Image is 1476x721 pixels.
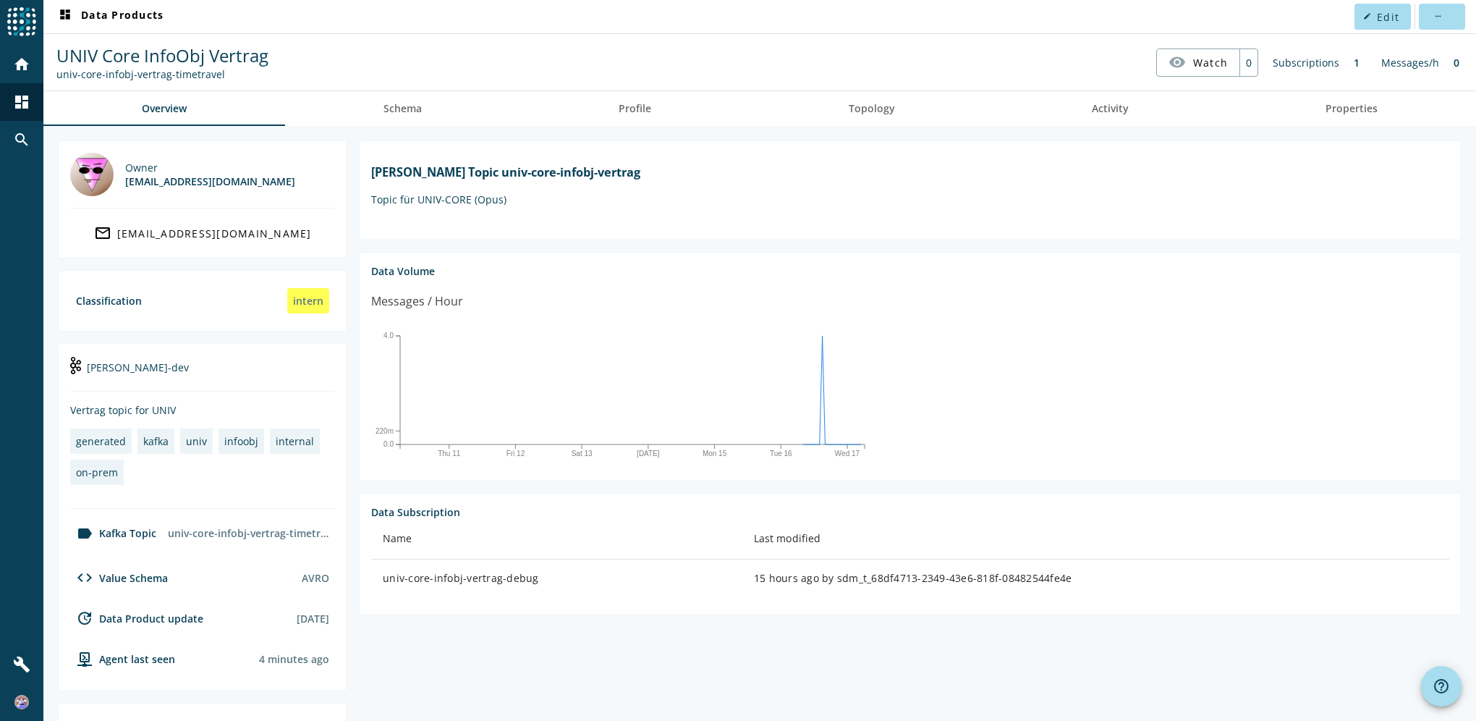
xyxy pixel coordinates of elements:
text: 220m [376,426,394,434]
text: 0.0 [383,440,394,448]
span: Data Products [56,8,164,25]
div: Value Schema [70,569,168,586]
h1: [PERSON_NAME] Topic univ-core-infobj-vertrag [371,164,1449,180]
mat-icon: label [76,525,93,542]
span: Schema [383,104,422,114]
text: Thu 11 [438,450,461,458]
text: Wed 17 [835,450,860,458]
mat-icon: update [76,610,93,627]
text: Sat 13 [572,450,593,458]
div: Classification [76,294,142,308]
div: Data Subscription [371,505,1449,519]
div: Data Product update [70,610,203,627]
mat-icon: home [13,56,30,73]
div: agent-env-test [70,650,175,667]
div: univ-core-infobj-vertrag-debug [383,571,731,586]
button: Edit [1354,4,1411,30]
mat-icon: visibility [1168,54,1186,71]
div: generated [76,434,126,448]
mat-icon: search [13,131,30,148]
div: AVRO [302,571,329,585]
p: Topic für UNIV-CORE (Opus) [371,193,1449,206]
span: Edit [1377,10,1399,24]
text: Fri 12 [506,450,525,458]
img: phoenix@mobi.ch [70,153,114,196]
mat-icon: edit [1363,12,1371,20]
span: Activity [1092,104,1129,114]
span: Topology [849,104,895,114]
div: intern [287,288,329,313]
text: 4.0 [383,332,394,340]
div: Agents typically reports every 15min to 1h [259,652,329,666]
div: Kafka Topic: univ-core-infobj-vertrag-timetravel [56,67,268,81]
mat-icon: dashboard [13,93,30,111]
span: UNIV Core InfoObj Vertrag [56,43,268,67]
div: infoobj [224,434,258,448]
div: univ-core-infobj-vertrag-timetravel [162,520,335,546]
button: Watch [1157,49,1239,75]
mat-icon: mail_outline [94,224,111,242]
mat-icon: more_horiz [1433,12,1441,20]
img: spoud-logo.svg [7,7,36,36]
div: Vertrag topic for UNIV [70,403,335,417]
div: kafka [143,434,169,448]
span: Profile [619,104,651,114]
mat-icon: code [76,569,93,586]
div: 0 [1446,49,1467,77]
div: [EMAIL_ADDRESS][DOMAIN_NAME] [125,174,295,188]
div: Owner [125,161,295,174]
th: Name [371,519,742,560]
div: on-prem [76,465,118,479]
img: kafka-dev [70,357,81,374]
text: [DATE] [637,450,660,458]
div: Subscriptions [1265,49,1346,77]
mat-icon: dashboard [56,8,74,25]
div: Data Volume [371,264,1449,278]
img: 798d10c5a9f2a3eb89799e06e38493cd [14,695,29,709]
div: [PERSON_NAME]-dev [70,355,335,392]
mat-icon: help_outline [1433,678,1450,695]
div: [DATE] [297,612,329,625]
text: Mon 15 [703,450,727,458]
div: 0 [1239,49,1257,76]
div: univ [186,434,207,448]
mat-icon: build [13,656,30,673]
td: 15 hours ago by sdm_t_68df4713-2349-43e6-818f-08482544fe4e [742,560,1449,597]
a: [EMAIL_ADDRESS][DOMAIN_NAME] [70,220,335,246]
div: Messages/h [1374,49,1446,77]
div: [EMAIL_ADDRESS][DOMAIN_NAME] [117,227,312,240]
div: Messages / Hour [371,292,463,311]
span: Watch [1193,50,1228,75]
span: Properties [1326,104,1378,114]
div: internal [276,434,314,448]
th: Last modified [742,519,1449,560]
span: Overview [142,104,187,114]
div: 1 [1346,49,1367,77]
text: Tue 16 [770,450,792,458]
div: Kafka Topic [70,525,156,542]
button: Data Products [51,4,169,30]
